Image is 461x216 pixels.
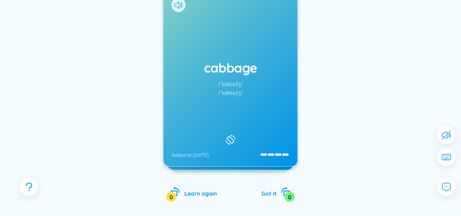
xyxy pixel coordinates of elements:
[171,59,290,77] h1: cabbage
[261,190,277,197] span: Got it
[170,187,180,197] span: rotate-left
[285,192,295,202] div: 0
[24,182,34,192] span: question
[184,190,217,197] span: Learn again
[281,187,291,197] span: rotate-right
[218,89,243,97] div: /ˈkæbɪdʒ/
[171,152,209,158] div: Added at [DATE]
[166,192,176,202] div: 0
[218,80,243,89] div: /ˈkæbɪdʒ/
[20,178,38,196] button: question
